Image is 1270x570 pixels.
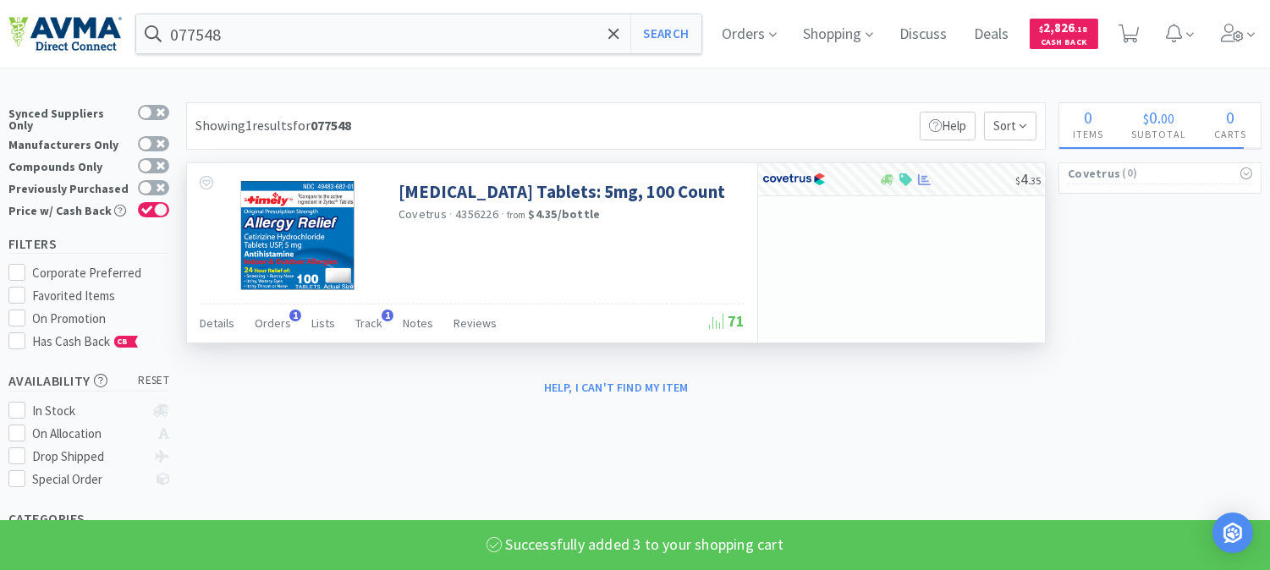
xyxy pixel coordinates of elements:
span: Covetrus [1068,164,1120,183]
img: e4e33dab9f054f5782a47901c742baa9_102.png [8,16,122,52]
span: 2,826 [1040,19,1088,36]
span: ( 0 ) [1120,165,1236,182]
div: Special Order [33,469,146,490]
span: Sort [984,112,1036,140]
div: Price w/ Cash Back [8,202,129,216]
div: . [1118,109,1201,126]
span: Notes [403,315,433,331]
span: 0 [1085,107,1093,128]
span: · [501,206,504,222]
div: Drop Shipped [33,447,146,467]
span: reset [139,372,170,390]
span: . 18 [1075,24,1088,35]
div: On Allocation [33,424,146,444]
span: 1 [289,310,301,321]
div: Compounds Only [8,158,129,173]
h4: Subtotal [1118,126,1201,142]
span: Lists [311,315,335,331]
span: Cash Back [1040,38,1088,49]
span: · [449,206,453,222]
button: Search [630,14,701,53]
strong: 077548 [311,117,351,134]
a: Deals [968,27,1016,42]
h5: Availability [8,371,169,391]
span: Orders [255,315,291,331]
h5: Filters [8,234,169,254]
div: Showing 1 results [195,115,351,137]
a: [MEDICAL_DATA] Tablets: 5mg, 100 Count [399,180,725,203]
span: 0 [1227,107,1235,128]
p: Help [920,112,976,140]
span: CB [115,337,132,347]
span: Has Cash Back [33,333,139,349]
a: $2,826.18Cash Back [1030,11,1098,57]
span: 0 [1150,107,1158,128]
button: Help, I can't find my item [534,373,699,402]
span: $ [1144,110,1150,127]
a: Covetrus [399,206,447,222]
img: fe2ab48f310c4d7891cf62d532f6c45c_545264.png [239,180,354,290]
strong: $4.35 / bottle [529,206,601,222]
div: Favorited Items [33,286,170,306]
span: 71 [709,311,745,331]
div: Corporate Preferred [33,263,170,283]
span: 4 [1015,169,1041,189]
span: Track [355,315,382,331]
a: Discuss [893,27,954,42]
input: Search by item, sku, manufacturer, ingredient, size... [136,14,701,53]
span: 00 [1162,110,1175,127]
span: 1 [382,310,393,321]
div: Open Intercom Messenger [1212,512,1253,553]
div: Previously Purchased [8,180,129,195]
span: Details [200,315,234,331]
h4: Carts [1201,126,1261,142]
span: $ [1040,24,1044,35]
h4: Items [1059,126,1118,142]
span: . 35 [1028,174,1041,187]
span: $ [1015,174,1020,187]
div: On Promotion [33,309,170,329]
span: 4356226 [455,206,498,222]
span: for [293,117,351,134]
span: Reviews [454,315,497,331]
div: Synced Suppliers Only [8,105,129,131]
h5: Categories [8,509,169,529]
img: 77fca1acd8b6420a9015268ca798ef17_1.png [762,167,826,192]
div: Manufacturers Only [8,136,129,151]
div: In Stock [33,401,146,421]
span: from [507,209,525,221]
